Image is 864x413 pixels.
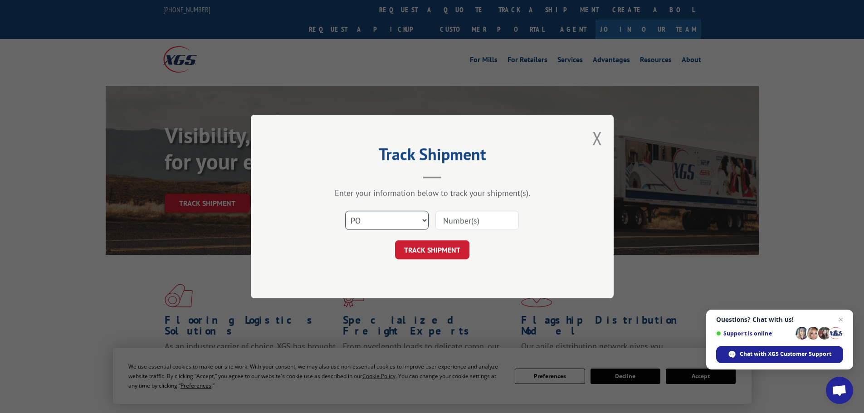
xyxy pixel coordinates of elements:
[740,350,831,358] span: Chat with XGS Customer Support
[835,314,846,325] span: Close chat
[716,330,792,337] span: Support is online
[716,316,843,323] span: Questions? Chat with us!
[395,240,469,259] button: TRACK SHIPMENT
[592,126,602,150] button: Close modal
[296,148,568,165] h2: Track Shipment
[826,377,853,404] div: Open chat
[435,211,519,230] input: Number(s)
[716,346,843,363] div: Chat with XGS Customer Support
[296,188,568,198] div: Enter your information below to track your shipment(s).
